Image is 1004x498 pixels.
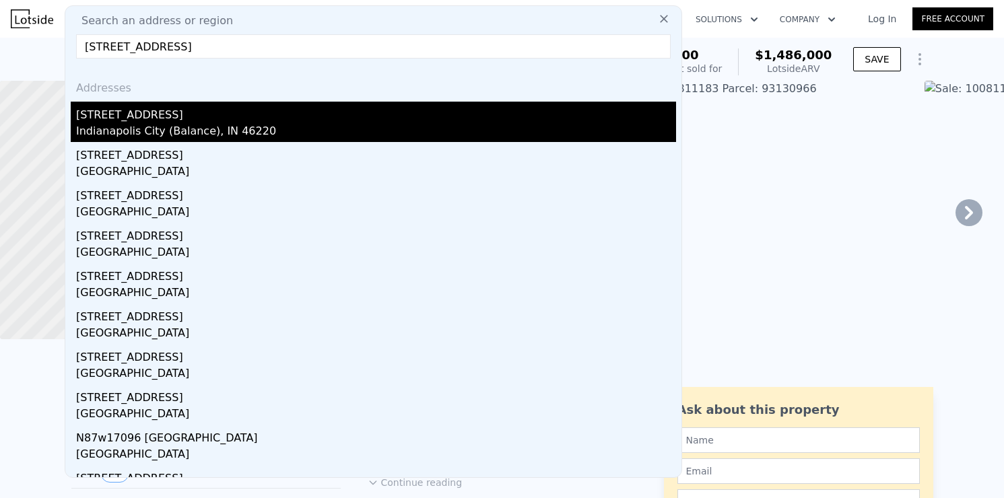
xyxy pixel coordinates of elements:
[76,325,676,344] div: [GEOGRAPHIC_DATA]
[76,102,676,123] div: [STREET_ADDRESS]
[76,406,676,425] div: [GEOGRAPHIC_DATA]
[852,12,912,26] a: Log In
[76,425,676,446] div: N87w17096 [GEOGRAPHIC_DATA]
[677,458,920,484] input: Email
[685,7,769,32] button: Solutions
[853,47,900,71] button: SAVE
[71,13,233,29] span: Search an address or region
[71,69,676,102] div: Addresses
[76,142,676,164] div: [STREET_ADDRESS]
[76,344,676,365] div: [STREET_ADDRESS]
[76,34,671,59] input: Enter an address, city, region, neighborhood or zip code
[76,304,676,325] div: [STREET_ADDRESS]
[76,223,676,244] div: [STREET_ADDRESS]
[677,427,920,453] input: Name
[11,9,53,28] img: Lotside
[76,465,676,487] div: [STREET_ADDRESS]
[76,164,676,182] div: [GEOGRAPHIC_DATA]
[76,285,676,304] div: [GEOGRAPHIC_DATA]
[677,400,920,419] div: Ask about this property
[76,384,676,406] div: [STREET_ADDRESS]
[76,263,676,285] div: [STREET_ADDRESS]
[755,48,832,62] span: $1,486,000
[755,62,832,75] div: Lotside ARV
[76,123,676,142] div: Indianapolis City (Balance), IN 46220
[76,365,676,384] div: [GEOGRAPHIC_DATA]
[76,204,676,223] div: [GEOGRAPHIC_DATA]
[368,476,463,489] button: Continue reading
[76,446,676,465] div: [GEOGRAPHIC_DATA]
[76,182,676,204] div: [STREET_ADDRESS]
[906,46,933,73] button: Show Options
[912,7,993,30] a: Free Account
[769,7,846,32] button: Company
[616,81,914,339] img: Sale: 100811183 Parcel: 93130966
[76,244,676,263] div: [GEOGRAPHIC_DATA]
